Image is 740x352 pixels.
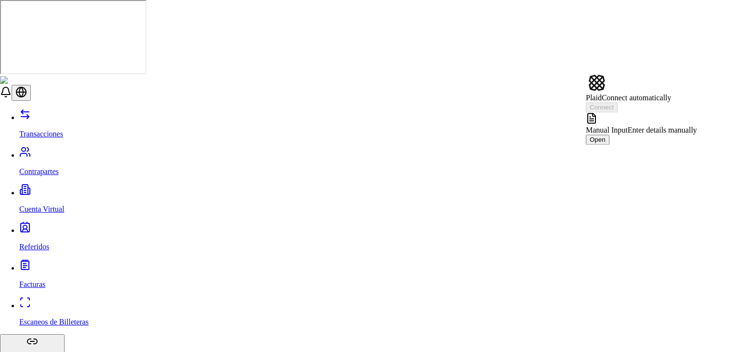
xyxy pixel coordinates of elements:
span: Plaid [586,94,602,102]
span: Enter details manually [628,126,697,134]
span: Manual Input [586,126,628,134]
span: Connect automatically [602,94,671,102]
button: Open [586,135,609,145]
button: Connect [586,102,618,112]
